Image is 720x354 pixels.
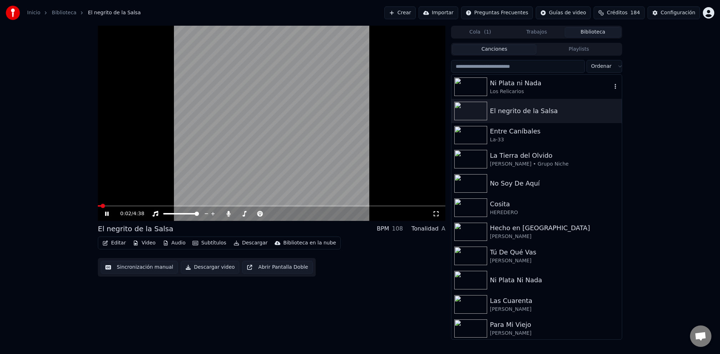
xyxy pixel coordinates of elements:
[120,210,137,217] div: /
[509,27,565,37] button: Trabajos
[461,6,533,19] button: Preguntas Frecuentes
[490,257,619,264] div: [PERSON_NAME]
[27,9,40,16] a: Inicio
[490,126,619,136] div: Entre Caníbales
[411,224,439,233] div: Tonalidad
[490,178,619,188] div: No Soy De Aquí
[490,296,619,306] div: Las Cuarenta
[52,9,76,16] a: Biblioteca
[130,238,158,248] button: Video
[101,261,178,274] button: Sincronización manual
[565,27,621,37] button: Biblioteca
[27,9,141,16] nav: breadcrumb
[536,44,621,55] button: Playlists
[490,223,619,233] div: Hecho en [GEOGRAPHIC_DATA]
[98,224,173,234] div: El negrito de la Salsa
[490,151,619,161] div: La Tierra del Olvido
[490,330,619,337] div: [PERSON_NAME]
[594,6,645,19] button: Créditos184
[490,247,619,257] div: Tú De Qué Vas
[384,6,416,19] button: Crear
[242,261,312,274] button: Abrir Pantalla Doble
[484,29,491,36] span: ( 1 )
[377,224,389,233] div: BPM
[419,6,458,19] button: Importar
[452,27,509,37] button: Cola
[690,325,711,347] a: Chat abierto
[490,233,619,240] div: [PERSON_NAME]
[160,238,189,248] button: Audio
[490,136,619,143] div: La-33
[490,275,619,285] div: Ni Plata Ni Nada
[630,9,640,16] span: 184
[120,210,131,217] span: 0:02
[283,239,336,247] div: Biblioteca en la nube
[490,306,619,313] div: [PERSON_NAME]
[490,209,619,216] div: HEREDERO
[441,224,445,233] div: A
[231,238,271,248] button: Descargar
[490,161,619,168] div: [PERSON_NAME] • Grupo Niche
[536,6,591,19] button: Guías de video
[88,9,141,16] span: El negrito de la Salsa
[591,63,611,70] span: Ordenar
[490,88,612,95] div: Los Relicarios
[392,224,403,233] div: 108
[100,238,129,248] button: Editar
[190,238,229,248] button: Subtítulos
[647,6,700,19] button: Configuración
[661,9,695,16] div: Configuración
[607,9,627,16] span: Créditos
[6,6,20,20] img: youka
[490,78,612,88] div: Ni Plata ni Nada
[133,210,144,217] span: 4:38
[452,44,537,55] button: Canciones
[490,320,619,330] div: Para Mi Viejo
[181,261,239,274] button: Descargar video
[490,106,619,116] div: El negrito de la Salsa
[490,199,619,209] div: Cosita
